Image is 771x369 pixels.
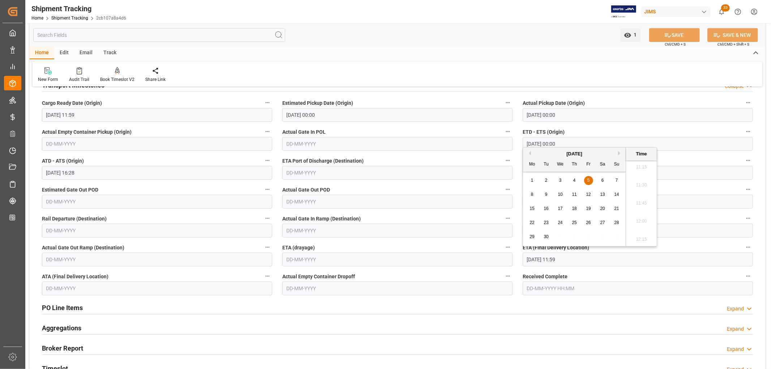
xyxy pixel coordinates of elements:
[282,186,330,194] span: Actual Gate Out POD
[600,192,605,197] span: 13
[744,243,753,252] button: ETA (Final Delivery Location)
[721,4,730,12] span: 33
[744,185,753,194] button: Actual Loading On Train (Destination)
[528,190,537,199] div: Choose Monday, September 8th, 2025
[556,160,565,169] div: We
[523,253,753,266] input: DD-MM-YYYY HH:MM
[42,253,272,266] input: DD-MM-YYYY
[42,99,102,107] span: Cargo Ready Date (Origin)
[614,206,619,211] span: 21
[612,160,621,169] div: Su
[544,206,548,211] span: 16
[559,178,562,183] span: 3
[584,218,593,227] div: Choose Friday, September 26th, 2025
[744,127,753,136] button: ETD - ETS (Origin)
[584,190,593,199] div: Choose Friday, September 12th, 2025
[523,282,753,295] input: DD-MM-YYYY HH:MM
[665,42,686,47] span: Ctrl/CMD + S
[503,127,513,136] button: Actual Gate In POL
[618,151,622,155] button: Next Month
[282,244,315,252] span: ETA (drayage)
[545,192,548,197] span: 9
[282,128,326,136] span: Actual Gate In POL
[556,204,565,213] div: Choose Wednesday, September 17th, 2025
[542,218,551,227] div: Choose Tuesday, September 23rd, 2025
[503,185,513,194] button: Actual Gate Out POD
[558,220,562,225] span: 24
[727,325,744,333] div: Expand
[714,4,730,20] button: show 33 new notifications
[612,204,621,213] div: Choose Sunday, September 21st, 2025
[542,232,551,241] div: Choose Tuesday, September 30th, 2025
[611,5,636,18] img: Exertis%20JAM%20-%20Email%20Logo.jpg_1722504956.jpg
[282,99,353,107] span: Estimated Pickup Date (Origin)
[542,190,551,199] div: Choose Tuesday, September 9th, 2025
[620,28,641,42] button: open menu
[42,186,98,194] span: Estimated Gate Out POD
[42,323,81,333] h2: Aggregations
[74,47,98,59] div: Email
[523,137,753,151] input: DD-MM-YYYY HH:MM
[744,271,753,281] button: Received Complete
[614,220,619,225] span: 28
[33,28,285,42] input: Search Fields
[727,346,744,353] div: Expand
[584,204,593,213] div: Choose Friday, September 19th, 2025
[744,156,753,165] button: ATA Port of Discharge (Destination)
[503,271,513,281] button: Actual Empty Container Dropoff
[586,206,591,211] span: 19
[42,137,272,151] input: DD-MM-YYYY
[598,160,607,169] div: Sa
[100,76,134,83] div: Book Timeslot V2
[263,127,272,136] button: Actual Empty Container Pickup (Origin)
[503,243,513,252] button: ETA (drayage)
[282,273,355,280] span: Actual Empty Container Dropoff
[631,32,637,38] span: 1
[542,160,551,169] div: Tu
[570,176,579,185] div: Choose Thursday, September 4th, 2025
[570,190,579,199] div: Choose Thursday, September 11th, 2025
[282,157,364,165] span: ETA Port of Discharge (Destination)
[598,204,607,213] div: Choose Saturday, September 20th, 2025
[503,156,513,165] button: ETA Port of Discharge (Destination)
[42,157,84,165] span: ATD - ATS (Origin)
[42,273,108,280] span: ATA (Final Delivery Location)
[612,218,621,227] div: Choose Sunday, September 28th, 2025
[572,206,577,211] span: 18
[525,173,624,244] div: month 2025-09
[54,47,74,59] div: Edit
[570,218,579,227] div: Choose Thursday, September 25th, 2025
[727,305,744,313] div: Expand
[145,76,166,83] div: Share Link
[98,47,122,59] div: Track
[528,160,537,169] div: Mo
[530,206,534,211] span: 15
[556,176,565,185] div: Choose Wednesday, September 3rd, 2025
[263,98,272,107] button: Cargo Ready Date (Origin)
[282,166,513,180] input: DD-MM-YYYY
[542,204,551,213] div: Choose Tuesday, September 16th, 2025
[282,253,513,266] input: DD-MM-YYYY
[584,176,593,185] div: Choose Friday, September 5th, 2025
[31,16,43,21] a: Home
[600,206,605,211] span: 20
[523,128,565,136] span: ETD - ETS (Origin)
[570,204,579,213] div: Choose Thursday, September 18th, 2025
[584,160,593,169] div: Fr
[558,192,562,197] span: 10
[641,7,711,17] div: JIMS
[42,244,124,252] span: Actual Gate Out Ramp (Destination)
[616,178,618,183] span: 7
[542,176,551,185] div: Choose Tuesday, September 2nd, 2025
[531,192,534,197] span: 8
[614,192,619,197] span: 14
[545,178,548,183] span: 2
[528,204,537,213] div: Choose Monday, September 15th, 2025
[586,220,591,225] span: 26
[528,176,537,185] div: Choose Monday, September 1st, 2025
[263,271,272,281] button: ATA (Final Delivery Location)
[558,206,562,211] span: 17
[42,282,272,295] input: DD-MM-YYYY
[544,220,548,225] span: 23
[523,273,567,280] span: Received Complete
